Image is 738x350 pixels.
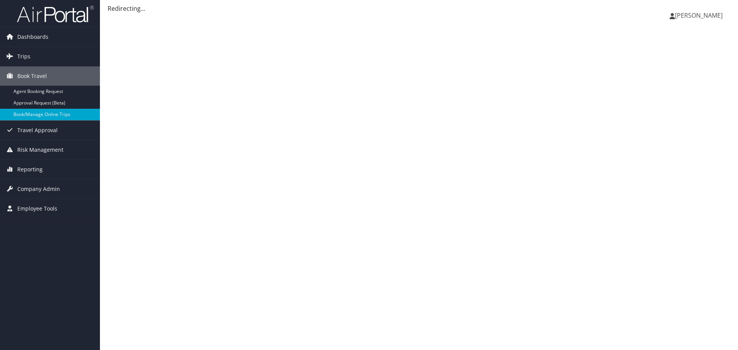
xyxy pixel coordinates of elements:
[108,4,730,13] div: Redirecting...
[17,121,58,140] span: Travel Approval
[17,179,60,199] span: Company Admin
[670,4,730,27] a: [PERSON_NAME]
[17,5,94,23] img: airportal-logo.png
[17,47,30,66] span: Trips
[675,11,723,20] span: [PERSON_NAME]
[17,160,43,179] span: Reporting
[17,140,63,159] span: Risk Management
[17,66,47,86] span: Book Travel
[17,199,57,218] span: Employee Tools
[17,27,48,46] span: Dashboards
